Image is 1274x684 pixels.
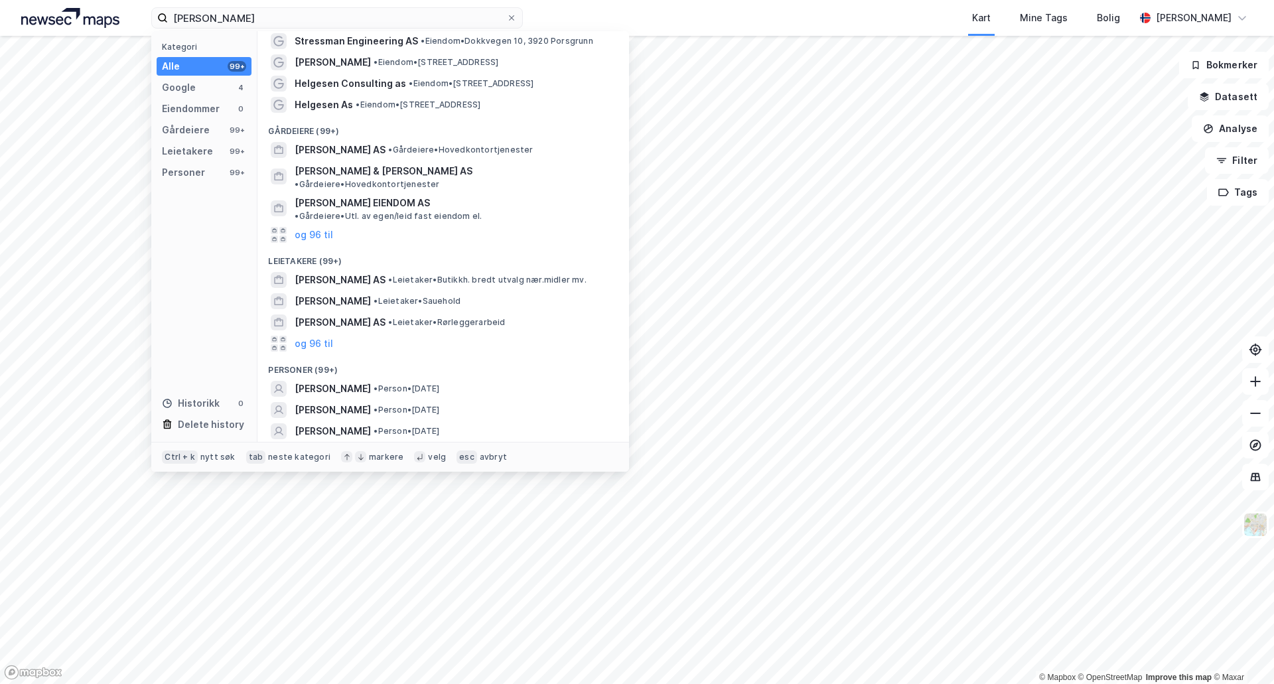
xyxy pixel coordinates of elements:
[4,665,62,680] a: Mapbox homepage
[1097,10,1120,26] div: Bolig
[257,245,629,269] div: Leietakere (99+)
[1208,620,1274,684] iframe: Chat Widget
[162,58,180,74] div: Alle
[295,402,371,418] span: [PERSON_NAME]
[374,296,460,307] span: Leietaker • Sauehold
[388,275,586,285] span: Leietaker • Butikkh. bredt utvalg nær.midler mv.
[421,36,593,46] span: Eiendom • Dokkvegen 10, 3920 Porsgrunn
[374,57,378,67] span: •
[236,398,246,409] div: 0
[246,450,266,464] div: tab
[295,33,418,49] span: Stressman Engineering AS
[162,165,205,180] div: Personer
[409,78,413,88] span: •
[228,125,246,135] div: 99+
[236,82,246,93] div: 4
[228,167,246,178] div: 99+
[295,381,371,397] span: [PERSON_NAME]
[295,272,386,288] span: [PERSON_NAME] AS
[228,61,246,72] div: 99+
[295,179,439,190] span: Gårdeiere • Hovedkontortjenester
[268,452,330,462] div: neste kategori
[162,122,210,138] div: Gårdeiere
[374,296,378,306] span: •
[295,97,353,113] span: Helgesen As
[972,10,991,26] div: Kart
[257,115,629,139] div: Gårdeiere (99+)
[295,76,406,92] span: Helgesen Consulting as
[295,142,386,158] span: [PERSON_NAME] AS
[374,383,439,394] span: Person • [DATE]
[374,383,378,393] span: •
[295,54,371,70] span: [PERSON_NAME]
[162,395,220,411] div: Historikk
[374,405,439,415] span: Person • [DATE]
[1208,620,1274,684] div: Kontrollprogram for chat
[295,423,371,439] span: [PERSON_NAME]
[1146,673,1212,682] a: Improve this map
[1192,115,1269,142] button: Analyse
[162,450,198,464] div: Ctrl + k
[388,317,505,328] span: Leietaker • Rørleggerarbeid
[1207,179,1269,206] button: Tags
[1243,512,1268,537] img: Z
[295,211,299,221] span: •
[295,227,333,243] button: og 96 til
[409,78,533,89] span: Eiendom • [STREET_ADDRESS]
[295,195,430,211] span: [PERSON_NAME] EIENDOM AS
[228,146,246,157] div: 99+
[356,100,360,109] span: •
[457,450,477,464] div: esc
[236,103,246,114] div: 0
[1156,10,1232,26] div: [PERSON_NAME]
[162,42,251,52] div: Kategori
[428,452,446,462] div: velg
[374,405,378,415] span: •
[295,336,333,352] button: og 96 til
[295,314,386,330] span: [PERSON_NAME] AS
[178,417,244,433] div: Delete history
[162,80,196,96] div: Google
[295,179,299,189] span: •
[1020,10,1068,26] div: Mine Tags
[295,163,472,179] span: [PERSON_NAME] & [PERSON_NAME] AS
[388,317,392,327] span: •
[374,426,439,437] span: Person • [DATE]
[1205,147,1269,174] button: Filter
[1039,673,1076,682] a: Mapbox
[388,145,533,155] span: Gårdeiere • Hovedkontortjenester
[200,452,236,462] div: nytt søk
[21,8,119,28] img: logo.a4113a55bc3d86da70a041830d287a7e.svg
[257,354,629,378] div: Personer (99+)
[480,452,507,462] div: avbryt
[1188,84,1269,110] button: Datasett
[295,293,371,309] span: [PERSON_NAME]
[374,426,378,436] span: •
[1078,673,1143,682] a: OpenStreetMap
[369,452,403,462] div: markere
[162,101,220,117] div: Eiendommer
[374,57,498,68] span: Eiendom • [STREET_ADDRESS]
[168,8,506,28] input: Søk på adresse, matrikkel, gårdeiere, leietakere eller personer
[295,211,482,222] span: Gårdeiere • Utl. av egen/leid fast eiendom el.
[388,145,392,155] span: •
[356,100,480,110] span: Eiendom • [STREET_ADDRESS]
[162,143,213,159] div: Leietakere
[1179,52,1269,78] button: Bokmerker
[421,36,425,46] span: •
[388,275,392,285] span: •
